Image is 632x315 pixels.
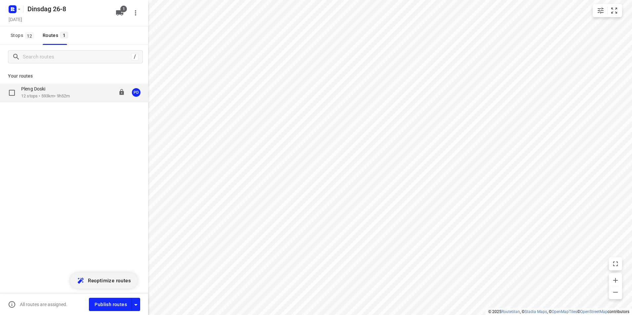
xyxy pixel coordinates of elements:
span: Stops [11,31,36,40]
div: / [131,53,138,60]
span: Publish routes [95,300,127,309]
span: 12 [25,32,34,39]
button: Publish routes [89,298,132,311]
button: Map settings [594,4,607,17]
a: OpenMapTiles [552,309,577,314]
button: More [129,6,142,19]
div: small contained button group [593,4,622,17]
p: Your routes [8,73,140,80]
button: PD [130,86,143,99]
button: Lock route [118,89,125,96]
div: Routes [43,31,70,40]
a: Routetitan [501,309,520,314]
span: 1 [60,32,68,38]
div: Driver app settings [132,300,140,308]
span: Reoptimize routes [88,276,131,285]
button: Reoptimize routes [70,273,138,289]
div: PD [132,88,140,97]
span: 1 [120,6,127,12]
h5: Rename [25,4,110,14]
button: 1 [113,6,126,19]
p: 12 stops • 593km • 9h52m [21,93,70,99]
h5: Project date [6,16,25,23]
input: Search routes [23,52,131,62]
span: Select [5,86,19,99]
a: Stadia Maps [525,309,547,314]
p: Pleng Doski [21,86,49,92]
li: © 2025 , © , © © contributors [488,309,629,314]
a: OpenStreetMap [580,309,608,314]
button: Fit zoom [608,4,621,17]
p: All routes are assigned. [20,302,67,307]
